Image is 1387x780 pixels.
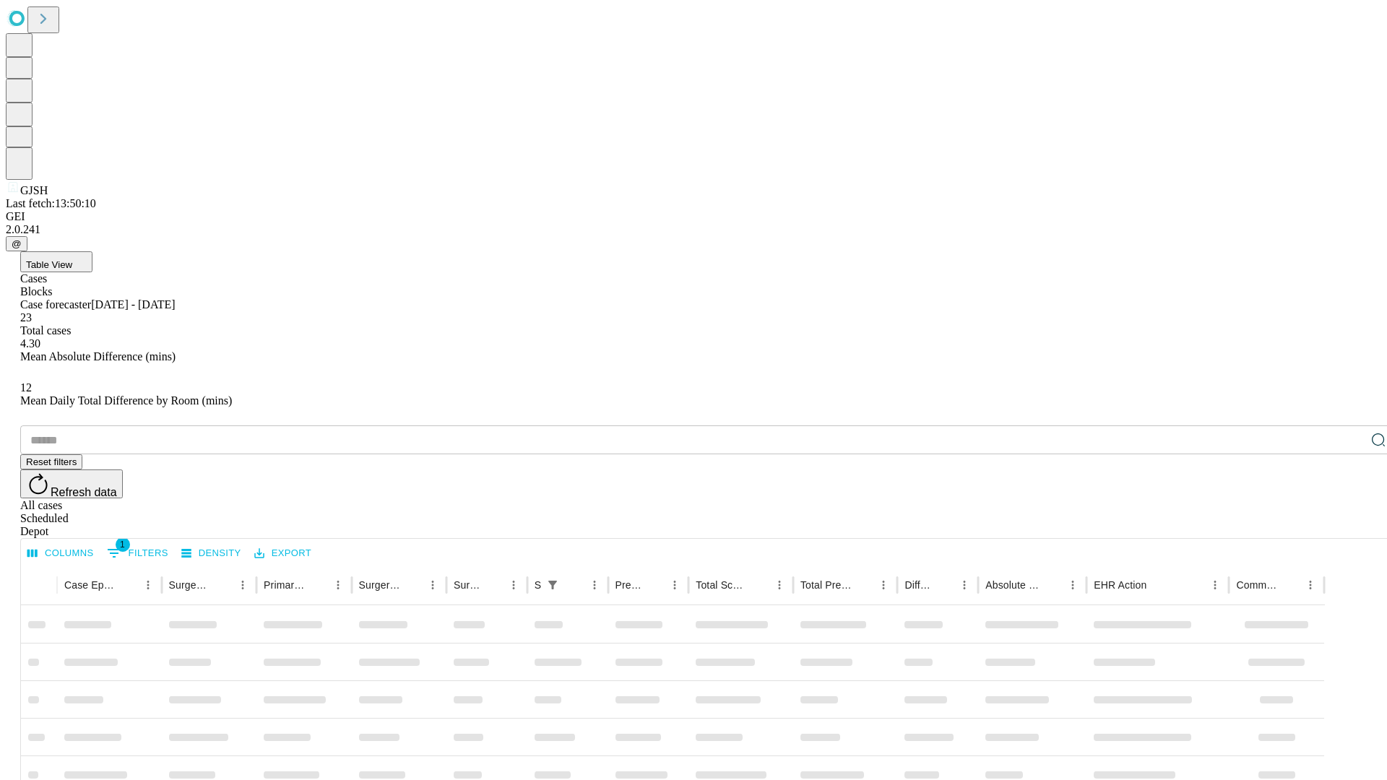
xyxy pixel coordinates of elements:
button: Sort [1042,575,1063,595]
button: Export [251,542,315,565]
button: Menu [233,575,253,595]
button: Sort [853,575,873,595]
button: Reset filters [20,454,82,469]
span: Mean Daily Total Difference by Room (mins) [20,394,232,407]
button: Menu [138,575,158,595]
div: GEI [6,210,1381,223]
button: Menu [1300,575,1321,595]
div: Surgery Name [359,579,401,591]
button: Menu [584,575,605,595]
span: @ [12,238,22,249]
div: Primary Service [264,579,306,591]
div: Comments [1236,579,1278,591]
button: Menu [504,575,524,595]
div: Difference [904,579,933,591]
div: EHR Action [1094,579,1146,591]
span: Total cases [20,324,71,337]
span: Table View [26,259,72,270]
button: Sort [402,575,423,595]
button: Show filters [543,575,563,595]
button: Menu [873,575,894,595]
span: Case forecaster [20,298,91,311]
span: 23 [20,311,32,324]
button: Sort [934,575,954,595]
span: Mean Absolute Difference (mins) [20,350,176,363]
span: Reset filters [26,456,77,467]
span: [DATE] - [DATE] [91,298,175,311]
div: Total Scheduled Duration [696,579,748,591]
div: Absolute Difference [985,579,1041,591]
span: 1 [116,537,130,552]
button: Sort [564,575,584,595]
button: Show filters [103,542,172,565]
button: Sort [212,575,233,595]
span: 12 [20,381,32,394]
button: Menu [1063,575,1083,595]
button: Density [178,542,245,565]
span: Refresh data [51,486,117,498]
div: Surgery Date [454,579,482,591]
button: Menu [665,575,685,595]
button: Sort [483,575,504,595]
button: Menu [328,575,348,595]
div: Case Epic Id [64,579,116,591]
span: GJSH [20,184,48,196]
div: Total Predicted Duration [800,579,852,591]
div: Surgeon Name [169,579,211,591]
div: Predicted In Room Duration [615,579,644,591]
button: Select columns [24,542,98,565]
div: 2.0.241 [6,223,1381,236]
button: Sort [118,575,138,595]
button: Menu [769,575,790,595]
button: Sort [644,575,665,595]
button: Sort [749,575,769,595]
span: Last fetch: 13:50:10 [6,197,96,209]
button: @ [6,236,27,251]
button: Sort [1280,575,1300,595]
button: Table View [20,251,92,272]
button: Sort [308,575,328,595]
button: Menu [954,575,975,595]
div: 1 active filter [543,575,563,595]
button: Menu [1205,575,1225,595]
button: Sort [1148,575,1168,595]
div: Scheduled In Room Duration [535,579,541,591]
button: Refresh data [20,469,123,498]
span: 4.30 [20,337,40,350]
button: Menu [423,575,443,595]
